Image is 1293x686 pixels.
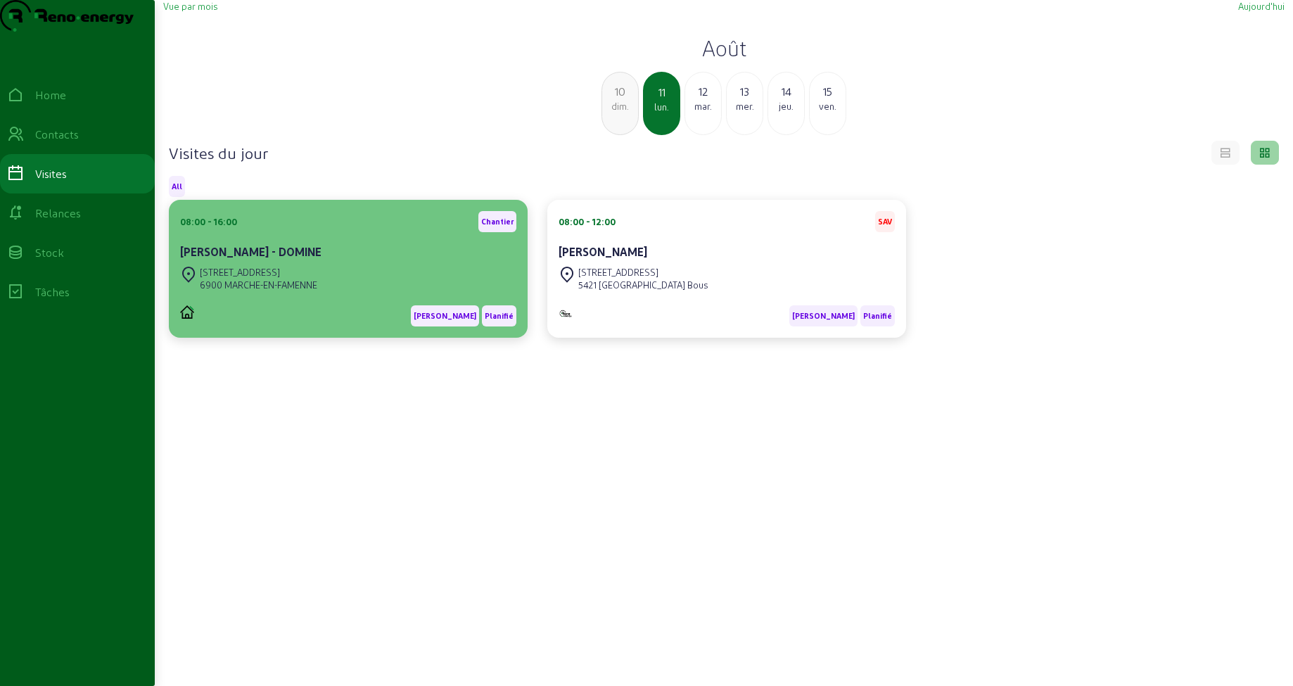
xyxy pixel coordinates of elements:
div: mer. [727,100,763,113]
div: 15 [810,83,846,100]
span: [PERSON_NAME] [414,311,476,321]
div: 13 [727,83,763,100]
div: dim. [602,100,638,113]
span: All [172,182,182,191]
div: Stock [35,244,64,261]
div: mar. [685,100,721,113]
div: lun. [644,101,679,113]
div: 12 [685,83,721,100]
div: Relances [35,205,81,222]
div: 6900 MARCHE-EN-FAMENNE [200,279,317,291]
div: 11 [644,84,679,101]
span: Planifié [485,311,514,321]
cam-card-title: [PERSON_NAME] - DOMINE [180,245,321,258]
img: PVELEC [180,305,194,319]
span: Chantier [481,217,514,227]
div: jeu. [768,100,804,113]
cam-card-title: [PERSON_NAME] [559,245,647,258]
img: Monitoring et Maintenance [559,309,573,318]
span: Planifié [863,311,892,321]
div: Home [35,87,66,103]
div: 08:00 - 12:00 [559,215,616,228]
div: Contacts [35,126,79,143]
div: ven. [810,100,846,113]
div: 08:00 - 16:00 [180,215,237,228]
span: Aujourd'hui [1238,1,1285,11]
h2: Août [163,35,1285,61]
span: Vue par mois [163,1,217,11]
div: Tâches [35,284,70,300]
span: SAV [878,217,892,227]
h4: Visites du jour [169,143,268,163]
div: 10 [602,83,638,100]
div: [STREET_ADDRESS] [200,266,317,279]
div: 14 [768,83,804,100]
div: 5421 [GEOGRAPHIC_DATA] Bous [578,279,708,291]
div: Visites [35,165,67,182]
div: [STREET_ADDRESS] [578,266,708,279]
span: [PERSON_NAME] [792,311,855,321]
